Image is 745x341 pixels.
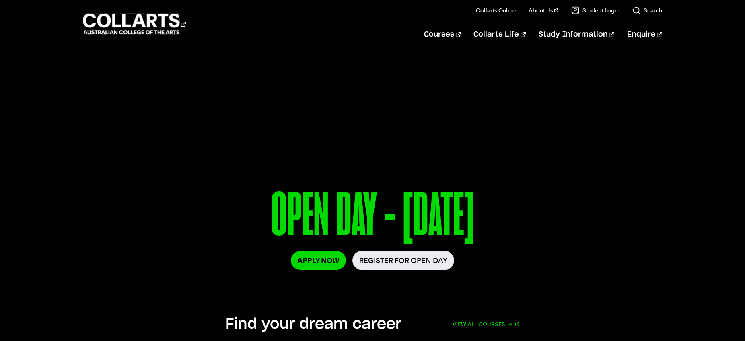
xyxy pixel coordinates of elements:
a: View all courses [453,315,519,333]
a: About Us [529,6,558,14]
a: Student Login [571,6,619,14]
a: Register for Open Day [352,251,454,270]
a: Collarts Online [476,6,516,14]
a: Enquire [627,21,662,48]
a: Courses [424,21,461,48]
a: Study Information [539,21,614,48]
a: Search [632,6,662,14]
div: Go to homepage [83,12,186,35]
a: Collarts Life [473,21,525,48]
h2: Find your dream career [226,315,401,333]
a: Apply Now [291,251,346,270]
p: OPEN DAY - [DATE] [146,184,599,251]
